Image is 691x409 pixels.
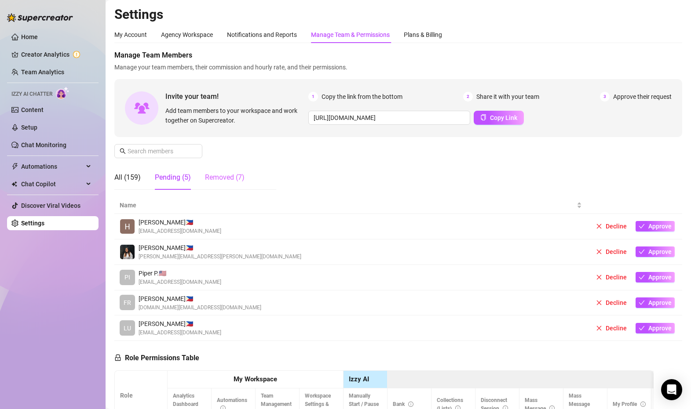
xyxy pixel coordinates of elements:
strong: Izzy AI [349,375,369,383]
button: Approve [636,323,675,333]
span: Bank [393,401,413,407]
span: Manage Team Members [114,50,682,61]
button: Decline [592,221,630,232]
span: Manage your team members, their commission and hourly rate, and their permissions. [114,62,682,72]
span: Copy the link from the bottom [322,92,402,101]
span: close [596,249,602,255]
strong: My Workspace [234,375,277,383]
span: [PERSON_NAME] 🇵🇭 [139,319,221,329]
button: Decline [592,272,630,282]
span: Piper P. 🇺🇸 [139,268,221,278]
span: Decline [606,248,627,255]
div: Open Intercom Messenger [661,379,682,400]
button: Approve [636,297,675,308]
span: thunderbolt [11,163,18,170]
span: close [596,300,602,306]
span: Copy Link [490,114,517,121]
span: Chat Copilot [21,177,84,191]
span: Approve [648,325,672,332]
img: Chat Copilot [11,181,17,187]
a: Team Analytics [21,69,64,76]
a: Creator Analytics exclamation-circle [21,47,91,62]
span: info-circle [408,402,413,407]
span: [EMAIL_ADDRESS][DOMAIN_NAME] [139,278,221,286]
button: Decline [592,246,630,257]
span: copy [480,114,486,120]
div: Removed (7) [205,172,245,183]
span: Decline [606,299,627,306]
span: check [639,300,645,306]
span: close [596,325,602,331]
span: [PERSON_NAME] 🇵🇭 [139,294,261,304]
button: Copy Link [474,111,524,125]
a: Settings [21,220,44,227]
span: info-circle [640,402,646,407]
span: PI [124,272,130,282]
span: Automations [21,159,84,174]
span: Invite your team! [165,91,308,102]
div: All (159) [114,172,141,183]
span: My Profile [613,401,646,407]
span: Approve [648,274,672,281]
img: logo-BBDzfeDw.svg [7,13,73,22]
img: AI Chatter [56,87,69,99]
div: Notifications and Reports [227,30,297,40]
div: My Account [114,30,147,40]
a: Chat Monitoring [21,141,66,148]
input: Search members [128,146,190,156]
h5: Role Permissions Table [114,353,199,363]
span: close [596,274,602,280]
span: Name [120,200,575,210]
button: Approve [636,272,675,282]
a: Discover Viral Videos [21,202,80,209]
span: Approve [648,223,672,230]
span: Decline [606,223,627,230]
h2: Settings [114,6,682,23]
span: Decline [606,325,627,332]
span: FR [124,298,131,308]
span: lock [114,354,121,361]
span: close [596,223,602,229]
span: 2 [463,92,473,101]
span: Approve their request [613,92,672,101]
th: Name [114,197,587,214]
span: Approve [648,299,672,306]
span: check [639,223,645,229]
span: Share it with your team [476,92,539,101]
div: Manage Team & Permissions [311,30,390,40]
img: Rejane Mae Lanuza [120,245,135,259]
a: Home [21,33,38,40]
span: Decline [606,274,627,281]
button: Approve [636,221,675,232]
span: check [639,274,645,280]
span: Approve [648,248,672,255]
div: Pending (5) [155,172,191,183]
span: 1 [308,92,318,101]
span: [PERSON_NAME][EMAIL_ADDRESS][PERSON_NAME][DOMAIN_NAME] [139,253,301,261]
button: Decline [592,323,630,333]
button: Decline [592,297,630,308]
span: 3 [600,92,610,101]
span: check [639,249,645,255]
span: [EMAIL_ADDRESS][DOMAIN_NAME] [139,329,221,337]
div: Agency Workspace [161,30,213,40]
span: search [120,148,126,154]
span: LU [124,323,131,333]
img: Hanz Balistoy [120,219,135,234]
div: Plans & Billing [404,30,442,40]
a: Content [21,106,44,113]
button: Approve [636,246,675,257]
span: [PERSON_NAME] 🇵🇭 [139,243,301,253]
span: [EMAIL_ADDRESS][DOMAIN_NAME] [139,227,221,235]
span: [PERSON_NAME] 🇵🇭 [139,217,221,227]
span: check [639,325,645,331]
a: Setup [21,124,37,131]
span: Izzy AI Chatter [11,90,52,98]
span: Add team members to your workspace and work together on Supercreator. [165,106,305,125]
span: [DOMAIN_NAME][EMAIL_ADDRESS][DOMAIN_NAME] [139,304,261,312]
